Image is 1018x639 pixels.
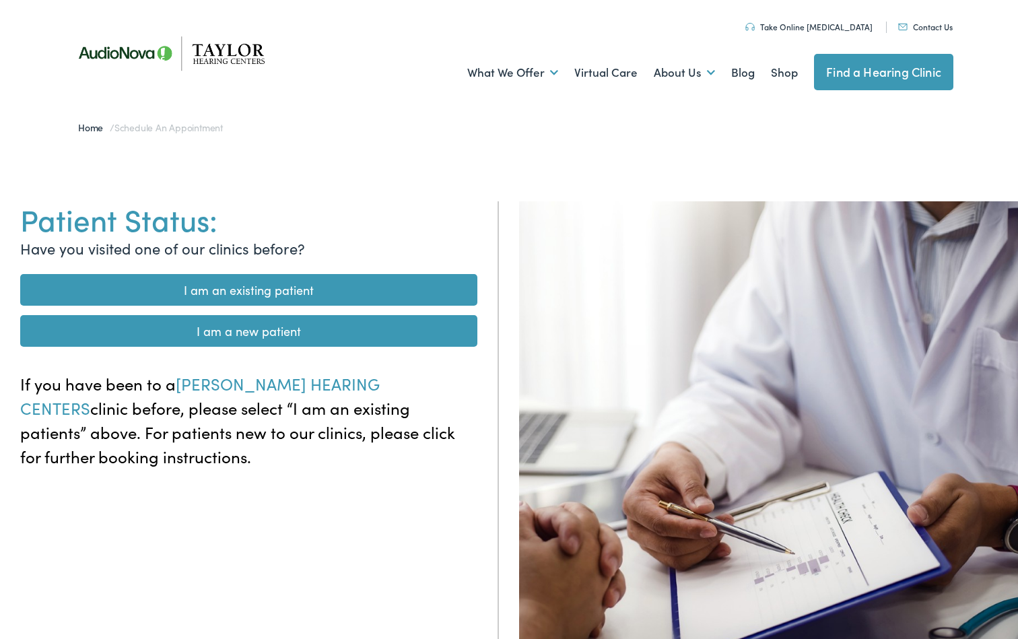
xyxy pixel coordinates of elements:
span: [PERSON_NAME] HEARING CENTERS [20,372,380,419]
h1: Patient Status: [20,201,477,237]
a: Virtual Care [574,48,638,98]
a: About Us [654,48,715,98]
span: / [78,121,223,134]
a: Find a Hearing Clinic [814,54,953,90]
img: utility icon [745,23,755,31]
span: Schedule An Appointment [114,121,223,134]
p: Have you visited one of our clinics before? [20,237,477,259]
a: What We Offer [467,48,558,98]
a: Shop [771,48,798,98]
p: If you have been to a clinic before, please select “I am an existing patients” above. For patient... [20,372,477,469]
img: utility icon [898,24,908,30]
a: Blog [731,48,755,98]
a: I am a new patient [20,315,477,347]
a: Take Online [MEDICAL_DATA] [745,21,873,32]
a: Home [78,121,110,134]
a: I am an existing patient [20,274,477,306]
a: Contact Us [898,21,953,32]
